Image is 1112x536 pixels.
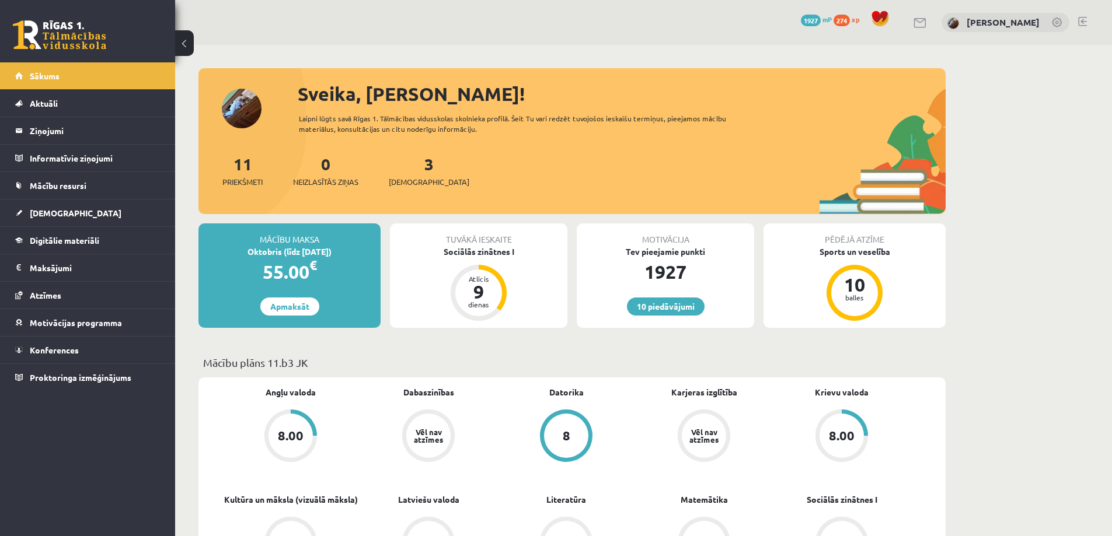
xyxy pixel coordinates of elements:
div: balles [837,294,872,301]
a: Angļu valoda [266,386,316,398]
span: Proktoringa izmēģinājums [30,372,131,383]
span: xp [852,15,859,24]
a: Sociālās zinātnes I Atlicis 9 dienas [390,246,567,323]
a: Dabaszinības [403,386,454,398]
a: 3[DEMOGRAPHIC_DATA] [389,153,469,188]
span: [DEMOGRAPHIC_DATA] [30,208,121,218]
a: Kultūra un māksla (vizuālā māksla) [224,493,358,506]
span: € [309,257,317,274]
span: 274 [834,15,850,26]
a: Maksājumi [15,254,161,281]
a: Krievu valoda [815,386,869,398]
div: Mācību maksa [198,223,381,246]
a: 11Priekšmeti [222,153,263,188]
span: Mācību resursi [30,180,86,191]
a: 8.00 [222,409,360,464]
img: Endija Iveta Žagata [947,17,959,29]
span: Neizlasītās ziņas [293,176,358,188]
a: Matemātika [681,493,728,506]
div: Oktobris (līdz [DATE]) [198,246,381,258]
a: 0Neizlasītās ziņas [293,153,358,188]
div: 8 [563,429,570,442]
div: Pēdējā atzīme [764,223,946,246]
a: Konferences [15,337,161,363]
span: Sākums [30,71,60,81]
span: mP [822,15,832,24]
div: Sociālās zinātnes I [390,246,567,258]
a: 274 xp [834,15,865,24]
a: 1927 mP [801,15,832,24]
legend: Ziņojumi [30,117,161,144]
div: 55.00 [198,258,381,286]
a: Vēl nav atzīmes [635,409,773,464]
div: Sveika, [PERSON_NAME]! [298,80,946,108]
div: 10 [837,275,872,294]
div: Tuvākā ieskaite [390,223,567,246]
div: Sports un veselība [764,246,946,258]
a: Proktoringa izmēģinājums [15,364,161,391]
div: Motivācija [577,223,754,246]
a: Ziņojumi [15,117,161,144]
a: Digitālie materiāli [15,227,161,254]
span: 1927 [801,15,821,26]
div: Vēl nav atzīmes [688,428,720,443]
a: Informatīvie ziņojumi [15,145,161,171]
a: [PERSON_NAME] [967,16,1040,28]
a: Aktuāli [15,90,161,117]
a: Apmaksāt [260,297,319,316]
a: Sociālās zinātnes I [807,493,877,506]
div: 8.00 [278,429,304,442]
legend: Maksājumi [30,254,161,281]
div: dienas [461,301,496,308]
span: Priekšmeti [222,176,263,188]
div: Atlicis [461,275,496,282]
a: 8 [497,409,635,464]
a: Sports un veselība 10 balles [764,246,946,323]
span: Aktuāli [30,98,58,108]
span: Konferences [30,345,79,355]
a: 10 piedāvājumi [627,297,705,316]
a: Latviešu valoda [398,493,459,506]
span: Motivācijas programma [30,317,122,328]
a: Vēl nav atzīmes [360,409,497,464]
a: [DEMOGRAPHIC_DATA] [15,199,161,226]
a: Literatūra [546,493,586,506]
div: Laipni lūgts savā Rīgas 1. Tālmācības vidusskolas skolnieka profilā. Šeit Tu vari redzēt tuvojošo... [299,113,747,134]
a: Rīgas 1. Tālmācības vidusskola [13,20,106,50]
a: 8.00 [773,409,911,464]
div: 9 [461,282,496,301]
div: Tev pieejamie punkti [577,246,754,258]
a: Sākums [15,62,161,89]
div: 1927 [577,258,754,286]
a: Mācību resursi [15,172,161,199]
span: Digitālie materiāli [30,235,99,246]
span: Atzīmes [30,290,61,300]
a: Karjeras izglītība [671,386,737,398]
span: [DEMOGRAPHIC_DATA] [389,176,469,188]
div: Vēl nav atzīmes [412,428,445,443]
a: Motivācijas programma [15,309,161,336]
legend: Informatīvie ziņojumi [30,145,161,171]
div: 8.00 [829,429,855,442]
a: Atzīmes [15,282,161,309]
a: Datorika [549,386,584,398]
p: Mācību plāns 11.b3 JK [203,355,941,370]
